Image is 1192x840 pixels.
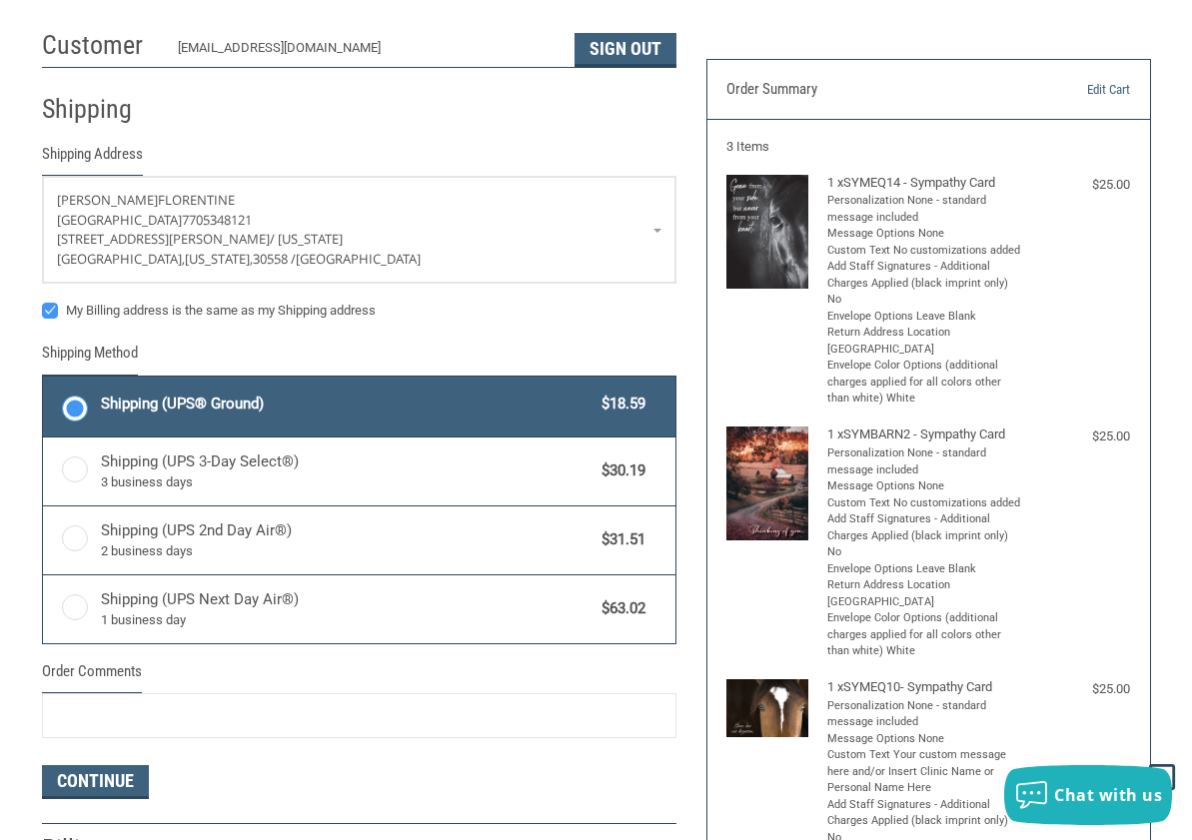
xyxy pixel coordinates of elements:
[1054,784,1162,806] span: Chat with us
[827,175,1024,191] h4: 1 x SYMEQ14 - Sympathy Card
[827,445,1024,478] li: Personalization None - standard message included
[42,303,676,319] label: My Billing address is the same as my Shipping address
[101,588,593,630] span: Shipping (UPS Next Day Air®)
[42,660,142,693] legend: Order Comments
[827,577,1024,610] li: Return Address Location [GEOGRAPHIC_DATA]
[827,561,1024,578] li: Envelope Options Leave Blank
[1029,679,1130,699] div: $25.00
[575,33,676,67] button: Sign Out
[593,393,646,416] span: $18.59
[101,393,593,416] span: Shipping (UPS® Ground)
[42,342,138,375] legend: Shipping Method
[726,80,1000,100] h3: Order Summary
[101,519,593,561] span: Shipping (UPS 2nd Day Air®)
[827,309,1024,326] li: Envelope Options Leave Blank
[827,495,1024,512] li: Custom Text No customizations added
[270,230,343,248] span: / [US_STATE]
[43,177,675,283] a: Enter or select a different address
[57,211,182,229] span: [GEOGRAPHIC_DATA]
[185,250,253,268] span: [US_STATE],
[57,250,185,268] span: [GEOGRAPHIC_DATA],
[1029,426,1130,446] div: $25.00
[42,765,149,799] button: Continue
[42,143,143,176] legend: Shipping Address
[253,250,296,268] span: 30558 /
[827,679,1024,695] h4: 1 x SYMEQ10- Sympathy Card
[101,541,593,561] span: 2 business days
[827,259,1024,309] li: Add Staff Signatures - Additional Charges Applied (black imprint only) No
[101,450,593,492] span: Shipping (UPS 3-Day Select®)
[57,191,158,209] span: [PERSON_NAME]
[42,29,159,62] h2: Customer
[593,459,646,482] span: $30.19
[57,230,270,248] span: [STREET_ADDRESS][PERSON_NAME]
[42,93,159,126] h2: Shipping
[827,747,1024,797] li: Custom Text Your custom message here and/or Insert Clinic Name or Personal Name Here
[827,610,1024,660] li: Envelope Color Options (additional charges applied for all colors other than white) White
[827,731,1024,748] li: Message Options None
[1029,175,1130,195] div: $25.00
[827,243,1024,260] li: Custom Text No customizations added
[101,610,593,630] span: 1 business day
[827,193,1024,226] li: Personalization None - standard message included
[827,325,1024,358] li: Return Address Location [GEOGRAPHIC_DATA]
[827,478,1024,495] li: Message Options None
[827,426,1024,442] h4: 1 x SYMBARN2 - Sympathy Card
[827,698,1024,731] li: Personalization None - standard message included
[296,250,421,268] span: [GEOGRAPHIC_DATA]
[827,511,1024,561] li: Add Staff Signatures - Additional Charges Applied (black imprint only) No
[182,211,252,229] span: 7705348121
[101,472,593,492] span: 3 business days
[827,358,1024,408] li: Envelope Color Options (additional charges applied for all colors other than white) White
[1000,80,1130,100] a: Edit Cart
[158,191,235,209] span: FLORENTINE
[593,528,646,551] span: $31.51
[827,226,1024,243] li: Message Options None
[1004,765,1172,825] button: Chat with us
[178,38,555,67] div: [EMAIL_ADDRESS][DOMAIN_NAME]
[726,139,1130,155] h3: 3 Items
[593,597,646,620] span: $63.02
